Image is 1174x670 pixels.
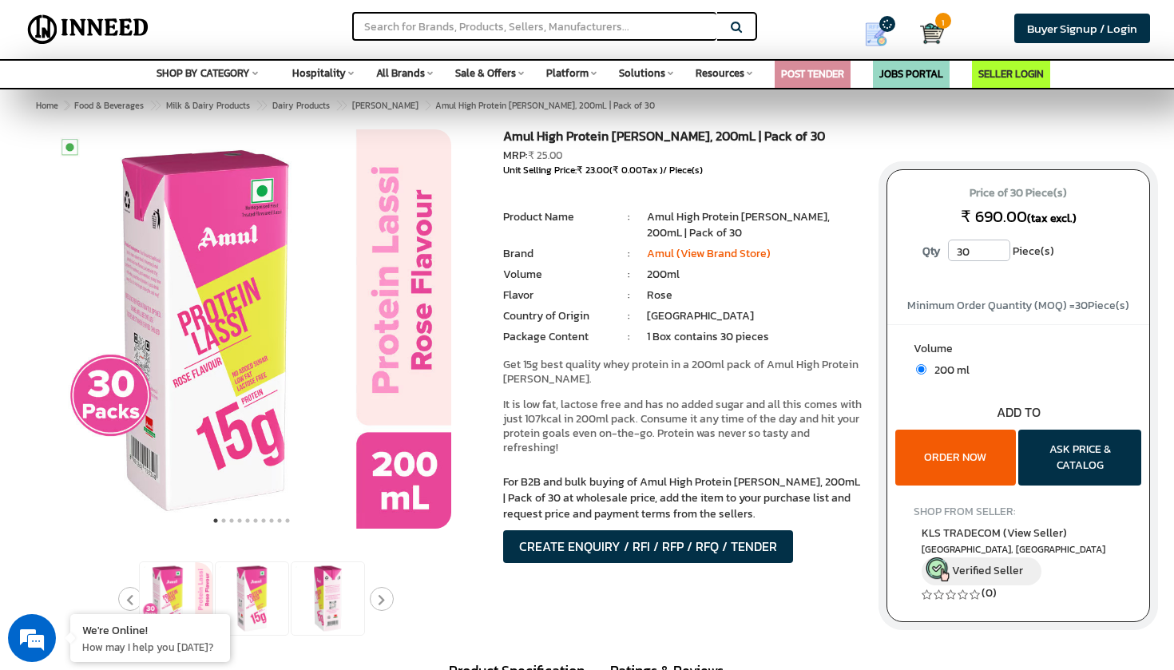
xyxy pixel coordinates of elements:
div: ADD TO [887,403,1149,422]
button: 5 [244,513,252,529]
a: Home [33,96,61,115]
label: Qty [914,240,948,264]
p: Get 15g best quality whey protein in a 200ml pack of Amul High Protein [PERSON_NAME]. [503,358,863,387]
button: 1 [212,513,220,529]
span: Verified Seller [952,562,1023,579]
li: : [611,308,647,324]
img: Amul High Protein Rose Lassi, 200mL [52,129,451,529]
div: We're Online! [82,622,218,637]
a: my Quotes [843,16,920,53]
li: Flavor [503,287,611,303]
input: Search for Brands, Products, Sellers, Manufacturers... [352,12,716,41]
a: SELLER LOGIN [978,66,1044,81]
a: Cart 1 [920,16,932,51]
span: Amul High Protein [PERSON_NAME], 200mL | Pack of 30 [71,99,655,112]
span: Dairy Products [272,99,330,112]
img: Amul High Protein Rose Lassi, 200mL [216,562,288,635]
li: Amul High Protein [PERSON_NAME], 200mL | Pack of 30 [647,209,863,241]
button: Next [370,587,394,611]
a: Buyer Signup / Login [1014,14,1150,43]
button: 9 [276,513,284,529]
span: Hospitality [292,65,346,81]
a: JOBS PORTAL [879,66,943,81]
img: Amul High Protein Rose Lassi, 200mL [292,562,364,635]
button: Previous [118,587,142,611]
button: 7 [260,513,268,529]
span: > [256,96,264,115]
span: > [424,96,432,115]
li: : [611,287,647,303]
a: KLS TRADECOM (View Seller) [GEOGRAPHIC_DATA], [GEOGRAPHIC_DATA] Verified Seller [922,525,1115,585]
span: [PERSON_NAME] [352,99,418,112]
a: Dairy Products [269,96,333,115]
span: All Brands [376,65,425,81]
img: Inneed.Market [22,10,155,50]
div: Unit Selling Price: ( Tax ) [503,164,863,177]
li: 1 Box contains 30 pieces [647,329,863,345]
img: Show My Quotes [864,22,888,46]
span: Solutions [619,65,665,81]
span: Buyer Signup / Login [1027,19,1137,38]
a: POST TENDER [781,66,844,81]
button: ORDER NOW [895,430,1016,486]
span: KLS TRADECOM [922,525,1067,541]
span: (tax excl.) [1027,210,1077,227]
label: Volume [914,341,1123,361]
span: ₹ 25.00 [528,148,562,163]
span: 30 [1075,297,1088,314]
p: It is low fat, lactose free and has no added sugar and all this comes with just 107kcal in 200ml ... [503,398,863,455]
span: ₹ 23.00 [577,163,609,177]
li: Volume [503,267,611,283]
a: Amul (View Brand Store) [647,245,771,262]
button: 3 [228,513,236,529]
li: 200ml [647,267,863,283]
span: Resources [696,65,744,81]
span: Food & Beverages [74,99,144,112]
span: Sale & Offers [455,65,516,81]
h4: SHOP FROM SELLER: [914,505,1123,517]
li: Rose [647,287,863,303]
li: : [611,267,647,283]
a: Food & Beverages [71,96,147,115]
span: / Piece(s) [663,163,703,177]
span: 1 [935,13,951,29]
span: ₹ 0.00 [613,163,642,177]
li: Country of Origin [503,308,611,324]
a: [PERSON_NAME] [349,96,422,115]
button: 6 [252,513,260,529]
li: : [611,246,647,262]
span: Milk & Dairy Products [166,99,250,112]
span: SHOP BY CATEGORY [157,65,250,81]
button: 4 [236,513,244,529]
span: > [335,96,343,115]
li: Package Content [503,329,611,345]
span: ₹ 690.00 [961,204,1027,228]
li: Brand [503,246,611,262]
img: inneed-verified-seller-icon.png [926,557,950,581]
h1: Amul High Protein [PERSON_NAME], 200mL | Pack of 30 [503,129,863,148]
img: Amul High Protein Rose Lassi, 200mL [140,562,212,635]
li: : [611,209,647,225]
div: MRP: [503,148,863,164]
li: : [611,329,647,345]
a: Milk & Dairy Products [163,96,253,115]
p: For B2B and bulk buying of Amul High Protein [PERSON_NAME], 200mL | Pack of 30 at wholesale price... [503,474,863,522]
button: 8 [268,513,276,529]
span: Piece(s) [1013,240,1054,264]
span: Price of 30 Piece(s) [902,180,1134,206]
button: ASK PRICE & CATALOG [1018,430,1141,486]
span: Minimum Order Quantity (MOQ) = Piece(s) [907,297,1129,314]
a: (0) [982,585,997,601]
p: How may I help you today? [82,640,218,654]
span: 200 ml [926,362,970,379]
span: > [64,99,69,112]
li: Product Name [503,209,611,225]
li: [GEOGRAPHIC_DATA] [647,308,863,324]
span: Platform [546,65,589,81]
span: > [149,96,157,115]
img: Cart [920,22,944,46]
button: 2 [220,513,228,529]
span: East Delhi [922,543,1115,557]
button: 10 [284,513,292,529]
button: CREATE ENQUIRY / RFI / RFP / RFQ / TENDER [503,530,793,563]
